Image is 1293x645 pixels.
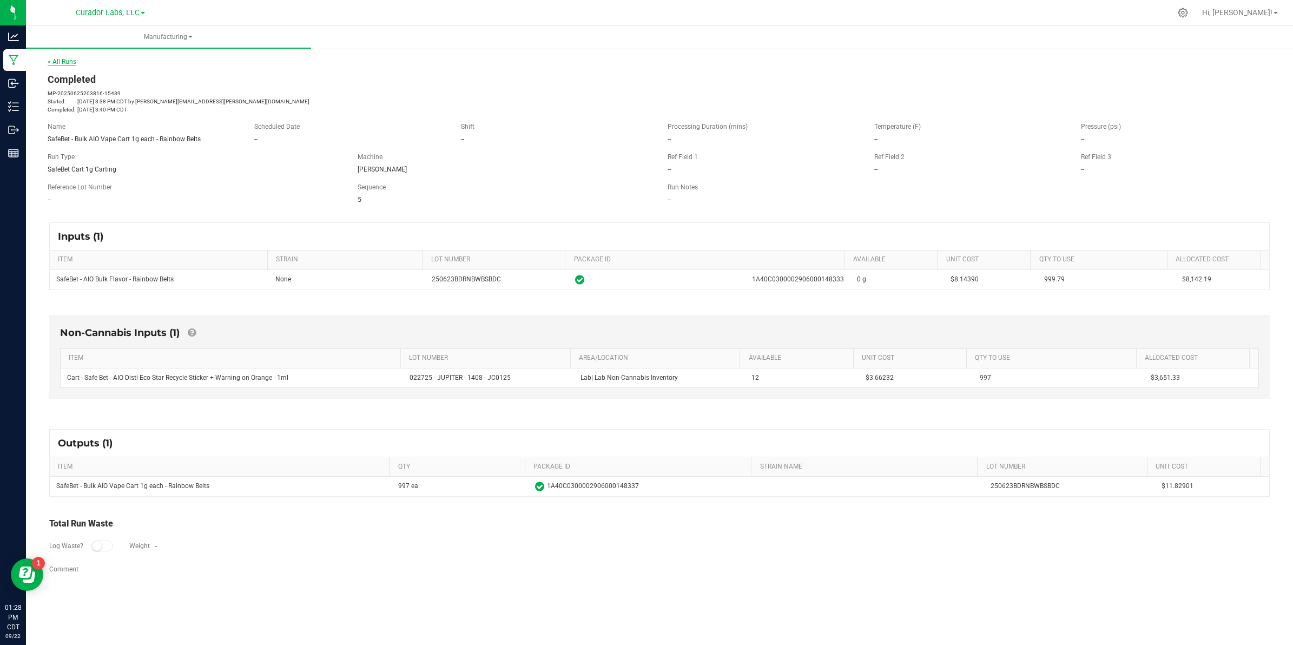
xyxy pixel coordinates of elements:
inline-svg: Inventory [8,101,19,112]
span: $8,142.19 [1182,275,1211,283]
span: Processing Duration (mins) [668,123,748,130]
span: $3,651.33 [1151,374,1180,381]
inline-svg: Analytics [8,31,19,42]
a: ITEMSortable [69,354,396,363]
label: Comment [49,564,78,574]
a: ITEMSortable [58,255,263,264]
inline-svg: Reports [8,148,19,159]
span: In Sync [535,480,544,493]
a: AVAILABLESortable [853,255,933,264]
a: Add Non-Cannabis items that were also consumed in the run (e.g. gloves and packaging); Also add N... [188,327,196,339]
a: Allocated CostSortable [1176,255,1256,264]
span: Run Notes [668,183,698,191]
a: QTY TO USESortable [1039,255,1163,264]
a: PACKAGE IDSortable [533,463,747,471]
span: SafeBet Cart 1g Carting [48,166,116,173]
span: $8.14390 [951,275,979,283]
span: -- [461,135,464,143]
span: Ref Field 3 [1081,153,1111,161]
span: Ref Field 1 [668,153,698,161]
span: Shift [461,123,474,130]
span: Curador Labs, LLC [76,8,140,17]
a: LOT NUMBERSortable [431,255,561,264]
span: Reference Lot Number [48,183,112,191]
a: PACKAGE IDSortable [574,255,841,264]
span: 1A40C0300002906000148333 [752,274,844,285]
p: 09/22 [5,632,21,640]
p: 01:28 PM CDT [5,603,21,632]
span: Lab [580,374,678,381]
a: STRAINSortable [276,255,418,264]
span: - [155,542,157,550]
iframe: Resource center [11,558,43,591]
p: [DATE] 3:40 PM CDT [48,106,651,114]
span: Manufacturing [26,32,311,42]
a: AVAILABLESortable [749,354,849,363]
span: | Lab Non-Cannabis Inventory [591,374,678,381]
span: Machine [358,153,382,161]
a: Manufacturing [26,26,311,49]
span: 12 [751,374,759,381]
span: Temperature (F) [874,123,921,130]
span: $3.66232 [866,374,894,381]
span: [PERSON_NAME] [358,166,407,173]
span: -- [874,166,878,173]
iframe: Resource center unread badge [32,557,45,570]
a: STRAIN NAMESortable [760,463,974,471]
span: -- [668,166,671,173]
a: ITEMSortable [58,463,385,471]
a: < All Runs [48,58,76,65]
span: Hi, [PERSON_NAME]! [1202,8,1272,17]
p: MP-20250625203816-15439 [48,89,651,97]
span: SafeBet - Bulk AIO Vape Cart 1g each - Rainbow Belts [48,135,201,143]
a: QTYSortable [398,463,521,471]
a: QTY TO USESortable [975,354,1132,363]
td: SafeBet - Bulk AIO Vape Cart 1g each - Rainbow Belts [50,477,392,496]
a: Unit CostSortable [946,255,1026,264]
a: LOT NUMBERSortable [409,354,566,363]
span: None [275,275,291,283]
div: Manage settings [1176,8,1190,18]
span: -- [668,196,671,203]
span: -- [668,135,671,143]
span: -- [1081,166,1084,173]
span: Name [48,123,65,130]
a: AREA/LOCATIONSortable [579,354,736,363]
span: In Sync [575,273,584,286]
p: [DATE] 3:38 PM CDT by [PERSON_NAME][EMAIL_ADDRESS][PERSON_NAME][DOMAIN_NAME] [48,97,651,106]
span: -- [48,196,51,203]
inline-svg: Outbound [8,124,19,135]
span: 1A40C0300002906000148337 [547,481,639,491]
a: Allocated CostSortable [1145,354,1245,363]
span: g [862,275,866,283]
label: Weight [129,541,150,551]
a: Unit CostSortable [1156,463,1256,471]
span: Cart - Safe Bet - AIO Disti Eco Star Recycle Sticker + Warning on Orange - 1ml [67,374,288,381]
span: Pressure (psi) [1081,123,1121,130]
label: Log Waste? [49,541,83,551]
div: Total Run Waste [49,517,1270,530]
span: Completed: [48,106,77,114]
a: Unit CostSortable [862,354,962,363]
span: Sequence [358,183,386,191]
span: Non-Cannabis Inputs (1) [60,327,180,339]
span: -- [1081,135,1084,143]
span: 997 ea [398,481,418,491]
span: 997 [980,374,991,381]
span: 999.79 [1044,275,1065,283]
span: 5 [358,196,361,203]
span: -- [254,135,258,143]
span: 250623BDRNBWBSBDC [432,275,501,283]
span: 022725 - JUPITER - 1408 - JC0125 [410,374,511,381]
span: Run Type [48,152,75,162]
span: Started: [48,97,77,106]
span: -- [874,135,878,143]
a: LOT NUMBERSortable [986,463,1143,471]
td: 250623BDRNBWBSBDC [984,477,1155,496]
span: SafeBet - AIO Bulk Flavor - Rainbow Belts [56,275,174,283]
inline-svg: Manufacturing [8,55,19,65]
div: Completed [48,72,651,87]
span: $11.82901 [1162,481,1263,491]
span: Scheduled Date [254,123,300,130]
